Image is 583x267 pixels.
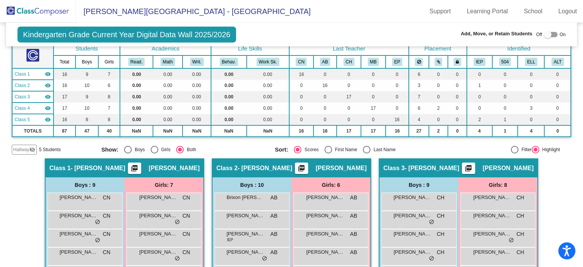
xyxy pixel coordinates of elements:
[314,103,337,114] td: 0
[306,248,344,256] span: [PERSON_NAME]
[98,114,120,125] td: 8
[350,248,357,256] span: AB
[332,146,358,153] div: First Name
[518,5,548,17] a: School
[337,55,361,68] th: Carlie Hoffmann
[544,91,571,103] td: 0
[517,248,524,256] span: CH
[518,68,544,80] td: 0
[13,146,29,153] span: Hallway
[247,103,289,114] td: 0.00
[124,177,203,193] div: Girls: 7
[289,114,314,125] td: 0
[337,125,361,137] td: 17
[76,55,98,68] th: Boys
[60,194,98,201] span: [PERSON_NAME]
[544,125,571,137] td: 0
[461,5,514,17] a: Learning Portal
[429,219,434,225] span: do_not_disturb_alt
[211,80,247,91] td: 0.00
[153,125,183,137] td: NaN
[45,71,51,77] mat-icon: visibility
[45,105,51,111] mat-icon: visibility
[517,194,524,202] span: CH
[183,230,190,238] span: CN
[370,146,395,153] div: Last Name
[492,103,518,114] td: 0
[238,164,292,172] span: - [PERSON_NAME]
[544,68,571,80] td: 0
[361,103,386,114] td: 17
[437,230,444,238] span: CH
[139,230,177,238] span: [PERSON_NAME]
[409,42,466,55] th: Placement
[437,194,444,202] span: CH
[101,146,269,153] mat-radio-group: Select an option
[380,177,459,193] div: Boys : 9
[289,91,314,103] td: 0
[386,114,409,125] td: 16
[76,91,98,103] td: 9
[270,212,277,220] span: AB
[183,248,190,256] span: CN
[54,114,76,125] td: 16
[368,58,379,66] button: MB
[227,230,265,238] span: [PERSON_NAME]
[15,105,30,112] span: Class 4
[211,91,247,103] td: 0.00
[361,55,386,68] th: Marie Boggess
[467,114,492,125] td: 2
[211,68,247,80] td: 0.00
[45,94,51,100] mat-icon: visibility
[296,58,307,66] button: CN
[161,58,175,66] button: Math
[525,58,537,66] button: ELL
[139,248,177,256] span: [PERSON_NAME]
[132,146,145,153] div: Boys
[45,82,51,88] mat-icon: visibility
[409,125,429,137] td: 27
[518,125,544,137] td: 4
[306,212,344,220] span: [PERSON_NAME]
[448,55,466,68] th: Keep with teacher
[175,219,180,225] span: do_not_disturb_alt
[316,164,367,172] span: [PERSON_NAME]
[128,58,145,66] button: Read.
[467,68,492,80] td: 0
[227,212,265,220] span: [PERSON_NAME]
[467,125,492,137] td: 4
[462,163,475,174] button: Print Students Details
[211,114,247,125] td: 0.00
[467,103,492,114] td: 0
[394,248,432,256] span: [PERSON_NAME]
[306,230,344,238] span: [PERSON_NAME]
[386,55,409,68] th: Emily Powers
[45,117,51,123] mat-icon: visibility
[76,5,311,17] span: [PERSON_NAME][GEOGRAPHIC_DATA] - [GEOGRAPHIC_DATA]
[459,177,537,193] div: Girls: 8
[275,146,443,153] mat-radio-group: Select an option
[247,80,289,91] td: 0.00
[103,248,110,256] span: CN
[306,194,344,201] span: [PERSON_NAME]
[101,146,118,153] span: Show:
[12,103,54,114] td: Marie Boggess - SPLIT
[337,114,361,125] td: 0
[247,125,289,137] td: NaN
[551,58,564,66] button: ALT
[247,91,289,103] td: 0.00
[474,58,485,66] button: IEP
[76,80,98,91] td: 10
[98,80,120,91] td: 6
[361,125,386,137] td: 17
[71,164,125,172] span: - [PERSON_NAME]
[386,91,409,103] td: 0
[247,68,289,80] td: 0.00
[429,256,434,262] span: do_not_disturb_alt
[29,147,35,153] mat-icon: visibility_off
[492,114,518,125] td: 1
[409,103,429,114] td: 6
[448,114,466,125] td: 0
[409,91,429,103] td: 7
[216,164,238,172] span: Class 2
